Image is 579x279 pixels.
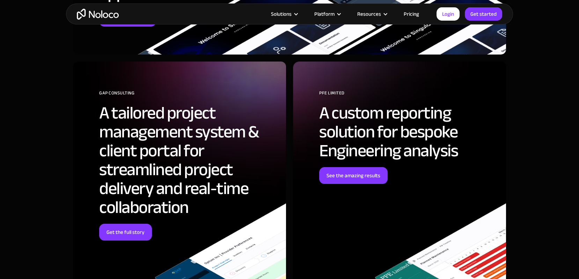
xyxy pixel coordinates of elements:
[437,7,460,21] a: Login
[395,9,428,19] a: Pricing
[271,9,292,19] div: Solutions
[357,9,381,19] div: Resources
[77,9,119,20] a: home
[319,167,388,184] a: See the amazing results
[262,9,306,19] div: Solutions
[99,224,152,241] a: Get the full story
[314,9,335,19] div: Platform
[349,9,395,19] div: Resources
[99,88,276,103] div: GAP Consulting
[319,103,496,160] h2: A custom reporting solution for bespoke Engineering analysis
[99,103,276,217] h2: A tailored project management system & client portal for streamlined project delivery and real-ti...
[306,9,349,19] div: Platform
[319,88,496,103] div: PFE Limited
[465,7,502,21] a: Get started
